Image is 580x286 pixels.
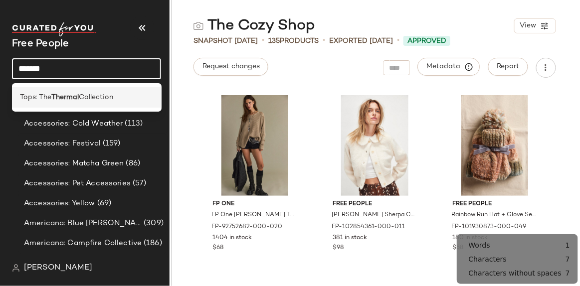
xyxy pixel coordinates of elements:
span: $58 [453,244,464,253]
img: 101930873_049_b [445,95,545,196]
span: (69) [95,198,112,209]
span: (159) [101,138,121,149]
span: $68 [213,244,224,253]
span: Accessories: Pet Accessories [24,178,131,189]
span: [PERSON_NAME] Sherpa Cardi by Free People in White, Size: S [332,211,416,220]
span: View [520,22,537,30]
span: Accessories: Yellow [24,198,95,209]
span: FP One [213,200,297,209]
span: Americana: Blue [PERSON_NAME] Baby [24,218,142,229]
img: 92752682_020_e [205,95,305,196]
span: (309) [142,218,164,229]
span: Americana: Campfire Collective [24,238,142,249]
button: View [514,18,556,33]
span: • [323,35,325,47]
div: The Cozy Shop [193,16,315,36]
span: Rainbow Run Hat + Glove Set by Free People in Blue [452,211,536,220]
span: Tops: The [20,92,51,103]
span: 381 in stock [333,234,367,243]
span: FP One [PERSON_NAME] Thermal at Free People in Brown, Size: L [212,211,296,220]
img: 102854361_011_a [325,95,425,196]
img: svg%3e [12,264,20,272]
span: • [262,35,264,47]
span: (57) [131,178,147,189]
span: FP-102854361-000-011 [332,223,405,232]
span: FP-92752682-000-020 [212,223,283,232]
img: cfy_white_logo.C9jOOHJF.svg [12,22,97,36]
span: Approved [407,36,446,46]
span: Free People [333,200,417,209]
span: 180 in stock [453,234,488,243]
span: Accessories: Festival [24,138,101,149]
span: Free People [453,200,537,209]
button: Report [488,58,528,76]
div: Products [268,36,319,46]
span: 135 [268,37,280,45]
span: Americana: Country Line Festival [24,258,143,269]
span: • [397,35,399,47]
span: Snapshot [DATE] [193,36,258,46]
span: Request changes [202,63,260,71]
span: (186) [142,238,162,249]
b: Thermal [51,92,79,103]
span: [PERSON_NAME] [24,262,92,274]
span: Collection [79,92,113,103]
p: Exported [DATE] [329,36,393,46]
span: $98 [333,244,344,253]
span: FP-101930873-000-049 [452,223,527,232]
button: Request changes [193,58,268,76]
span: Metadata [426,62,472,71]
span: (86) [124,158,141,169]
button: Metadata [418,58,480,76]
span: (113) [123,118,143,130]
span: (270) [143,258,164,269]
span: Report [497,63,520,71]
img: svg%3e [193,21,203,31]
span: Accessories: Matcha Green [24,158,124,169]
span: 1404 in stock [213,234,252,243]
span: Current Company Name [12,39,69,49]
span: Accessories: Cold Weather [24,118,123,130]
